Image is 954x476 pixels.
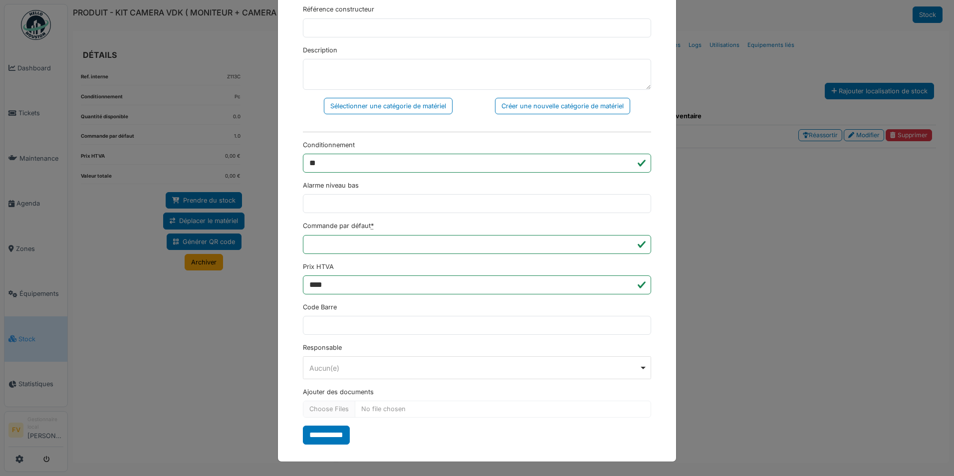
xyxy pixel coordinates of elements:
label: Responsable [303,343,342,352]
label: Référence constructeur [303,4,374,14]
label: Ajouter des documents [303,387,374,397]
label: Conditionnement [303,140,355,150]
div: Aucun(e) [309,363,639,373]
label: Alarme niveau bas [303,181,359,190]
abbr: Requis [371,222,374,230]
div: Créer une nouvelle catégorie de matériel [495,98,630,114]
label: Code Barre [303,302,337,312]
label: Prix HTVA [303,262,334,271]
label: Description [303,45,337,55]
div: Sélectionner une catégorie de matériel [324,98,453,114]
label: Commande par défaut [303,221,374,231]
